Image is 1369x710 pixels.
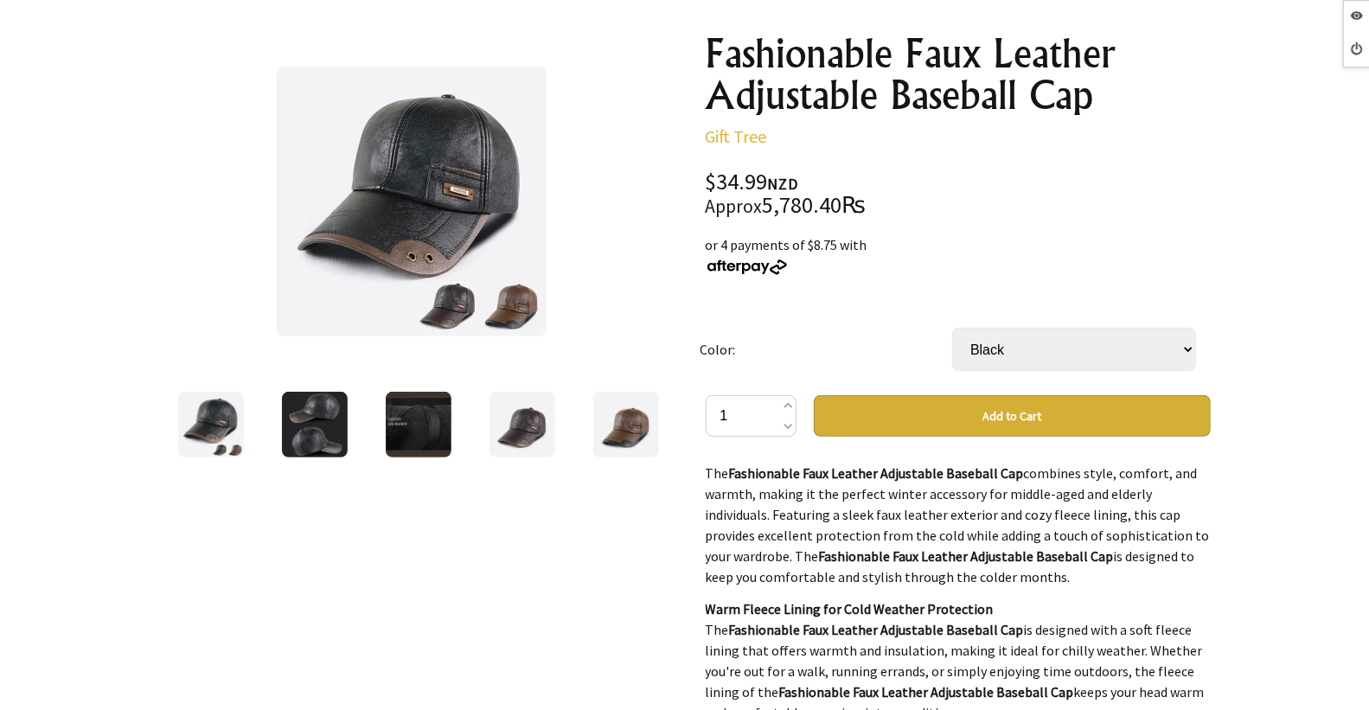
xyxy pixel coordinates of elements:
[729,621,1024,638] strong: Fashionable Faux Leather Adjustable Baseball Cap
[706,195,763,218] small: Approx
[282,392,348,457] img: Fashionable Faux Leather Adjustable Baseball Cap
[819,547,1114,565] strong: Fashionable Faux Leather Adjustable Baseball Cap
[814,395,1211,437] button: Add to Cart
[706,234,1211,276] div: or 4 payments of $8.75 with
[768,174,799,194] span: NZD
[706,600,994,617] strong: Warm Fleece Lining for Cold Weather Protection
[706,33,1211,116] h1: Fashionable Faux Leather Adjustable Baseball Cap
[700,304,952,395] td: Color:
[706,259,789,275] img: Afterpay
[593,392,659,457] img: Fashionable Faux Leather Adjustable Baseball Cap
[706,125,767,147] a: Gift Tree
[178,392,244,457] img: Fashionable Faux Leather Adjustable Baseball Cap
[277,67,547,336] img: Fashionable Faux Leather Adjustable Baseball Cap
[386,392,451,457] img: Fashionable Faux Leather Adjustable Baseball Cap
[729,464,1024,482] strong: Fashionable Faux Leather Adjustable Baseball Cap
[706,463,1211,587] p: The combines style, comfort, and warmth, making it the perfect winter accessory for middle-aged a...
[706,171,1211,217] div: $34.99 5,780.40₨
[489,392,555,457] img: Fashionable Faux Leather Adjustable Baseball Cap
[779,683,1074,700] strong: Fashionable Faux Leather Adjustable Baseball Cap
